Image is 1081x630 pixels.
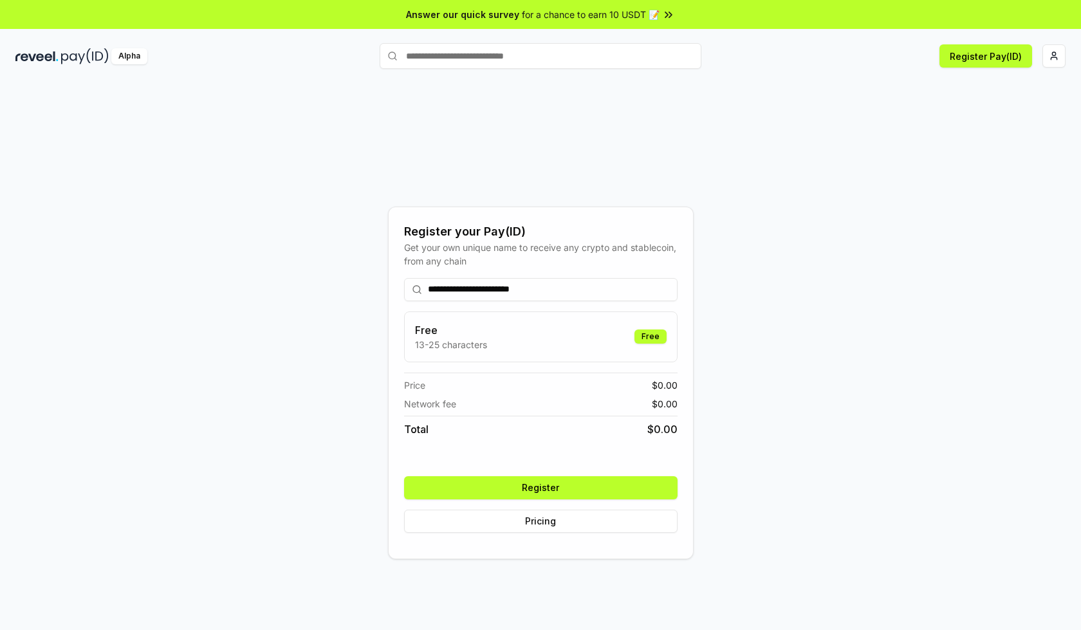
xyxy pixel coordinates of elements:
img: pay_id [61,48,109,64]
span: Total [404,422,429,437]
span: Price [404,378,425,392]
h3: Free [415,322,487,338]
span: $ 0.00 [652,378,678,392]
button: Register [404,476,678,499]
div: Free [634,329,667,344]
div: Register your Pay(ID) [404,223,678,241]
p: 13-25 characters [415,338,487,351]
span: Answer our quick survey [406,8,519,21]
div: Alpha [111,48,147,64]
div: Get your own unique name to receive any crypto and stablecoin, from any chain [404,241,678,268]
button: Pricing [404,510,678,533]
span: $ 0.00 [652,397,678,411]
img: reveel_dark [15,48,59,64]
span: Network fee [404,397,456,411]
span: $ 0.00 [647,422,678,437]
button: Register Pay(ID) [939,44,1032,68]
span: for a chance to earn 10 USDT 📝 [522,8,660,21]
